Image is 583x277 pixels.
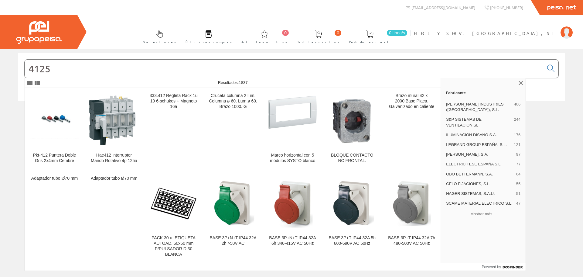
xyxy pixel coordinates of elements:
[414,25,573,31] a: ELECT. Y SERV. [GEOGRAPHIC_DATA], SL
[179,25,235,47] a: Últimas compras
[263,88,322,171] a: Marco horizontal con 5 módulos SYSTO blanco Marco horizontal con 5 módulos SYSTO blanco
[30,102,79,139] img: Pkt-412 Puntera Doble Gris 2x4mm Cembre
[18,109,565,114] div: © Grupo Peisa
[443,209,523,219] button: Mostrar más…
[446,191,514,196] span: HAGER SISTEMAS, S.A.U.
[30,153,79,164] div: Pkt-412 Puntera Doble Gris 2x4mm Cembre
[335,30,341,36] span: 0
[203,88,263,171] a: Cruceta columna 2 lum. Columna ø 60. Lum ø 60. Brazo 1000. G
[343,25,409,47] a: 0 línea/s Pedido actual
[89,176,139,181] div: Adaptador tubo Ø70 mm
[414,30,557,36] span: ELECT. Y SERV. [GEOGRAPHIC_DATA], SL
[208,178,258,228] img: BASE 3P+N+T IP44 32A 2h >50V AC
[84,171,144,264] a: Adaptador tubo Ø70 mm
[25,88,84,171] a: Pkt-412 Puntera Doble Gris 2x4mm Cembre Pkt-412 Puntera Doble Gris 2x4mm Cembre
[322,171,382,264] a: BASE 3P+T IP44 32A 5h 600-690V AC 50Hz BASE 3P+T IP44 32A 5h 600-690V AC 50Hz
[446,142,511,147] span: LEGRAND GROUP ESPAÑA, S.L.
[382,88,441,171] a: Brazo mural 42 x 2000.Base Placa. Galvanizado en caliente
[387,30,407,36] span: 0 línea/s
[203,171,263,264] a: BASE 3P+N+T IP44 32A 2h >50V AC BASE 3P+N+T IP44 32A 2h >50V AC
[297,39,340,45] span: Ped. favoritos
[144,171,203,264] a: PACK 30 u. ETIQUETA AUTOAD. 50x50 mm P/PULSADOR D.30 BLANCA PACK 30 u. ETIQUETA AUTOAD. 50x50 mm ...
[241,39,287,45] span: Art. favoritos
[268,235,317,246] div: BASE 3P+N+T IP44 32A 6h 346-415V AC 50Hz
[218,80,248,85] span: Resultados:
[446,152,514,157] span: [PERSON_NAME], S.A.
[514,142,520,147] span: 121
[516,161,520,167] span: 77
[149,178,198,228] img: PACK 30 u. ETIQUETA AUTOAD. 50x50 mm P/PULSADOR D.30 BLANCA
[268,178,317,228] img: BASE 3P+N+T IP44 32A 6h 346-415V AC 50Hz
[282,30,289,36] span: 0
[387,93,436,109] div: Brazo mural 42 x 2000.Base Placa. Galvanizado en caliente
[446,181,514,187] span: CELO FIJACIONES, S.L.
[446,201,514,206] span: SCAME MATERIAL ELECTRICO S.L.
[239,80,247,85] span: 1837
[149,93,198,109] div: 333.412 Regleta Rack 1u 19 6-schukos + Magneto 16a
[446,171,514,177] span: OBO BETTERMANN, S.A.
[516,152,520,157] span: 97
[84,88,144,171] a: Hae412 Interruptor Mando Rotativo 4p 125a Hae412 Interruptor Mando Rotativo 4p 125a
[149,235,198,257] div: PACK 30 u. ETIQUETA AUTOAD. 50x50 mm P/PULSADOR D.30 BLANCA
[186,39,232,45] span: Últimas compras
[516,181,520,187] span: 55
[16,21,62,44] img: Grupo Peisa
[268,153,317,164] div: Marco horizontal con 5 módulos SYSTO blanco
[411,5,475,10] span: [EMAIL_ADDRESS][DOMAIN_NAME]
[516,191,520,196] span: 51
[263,171,322,264] a: BASE 3P+N+T IP44 32A 6h 346-415V AC 50Hz BASE 3P+N+T IP44 32A 6h 346-415V AC 50Hz
[387,178,436,228] img: BASE 3P+T IP44 32A 7h 480-500V AC 50Hz
[322,88,382,171] a: BLOQUE CONTACTO NC FRONTAL. BLOQUE CONTACTO NC FRONTAL.
[143,39,176,45] span: Selectores
[446,102,511,113] span: [PERSON_NAME] INDUSTRIES ([GEOGRAPHIC_DATA]), S.L.
[30,176,79,181] div: Adaptador tubo Ø70 mm
[327,235,377,246] div: BASE 3P+T IP44 32A 5h 600-690V AC 50Hz
[327,95,377,145] img: BLOQUE CONTACTO NC FRONTAL.
[387,235,436,246] div: BASE 3P+T IP44 32A 7h 480-500V AC 50Hz
[514,117,520,128] span: 244
[382,171,441,264] a: BASE 3P+T IP44 32A 7h 480-500V AC 50Hz BASE 3P+T IP44 32A 7h 480-500V AC 50Hz
[514,102,520,113] span: 406
[446,132,511,138] span: ILUMINACION DISANO S.A.
[208,93,258,109] div: Cruceta columna 2 lum. Columna ø 60. Lum ø 60. Brazo 1000. G
[144,88,203,171] a: 333.412 Regleta Rack 1u 19 6-schukos + Magneto 16a
[25,171,84,264] a: Adaptador tubo Ø70 mm
[446,161,514,167] span: ELECTRIC TESE ESPAÑA S.L.
[208,235,258,246] div: BASE 3P+N+T IP44 32A 2h >50V AC
[89,95,139,145] img: Hae412 Interruptor Mando Rotativo 4p 125a
[268,95,317,145] img: Marco horizontal con 5 módulos SYSTO blanco
[514,132,520,138] span: 176
[137,25,179,47] a: Selectores
[89,153,139,164] div: Hae412 Interruptor Mando Rotativo 4p 125a
[490,5,523,10] span: [PHONE_NUMBER]
[441,88,526,98] a: Fabricante
[327,178,377,228] img: BASE 3P+T IP44 32A 5h 600-690V AC 50Hz
[516,171,520,177] span: 64
[516,201,520,206] span: 47
[446,117,511,128] span: S&P SISTEMAS DE VENTILACION,SL
[482,264,501,270] span: Powered by
[482,263,526,271] a: Powered by
[327,153,377,164] div: BLOQUE CONTACTO NC FRONTAL.
[25,60,544,78] input: Buscar...
[349,39,390,45] span: Pedido actual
